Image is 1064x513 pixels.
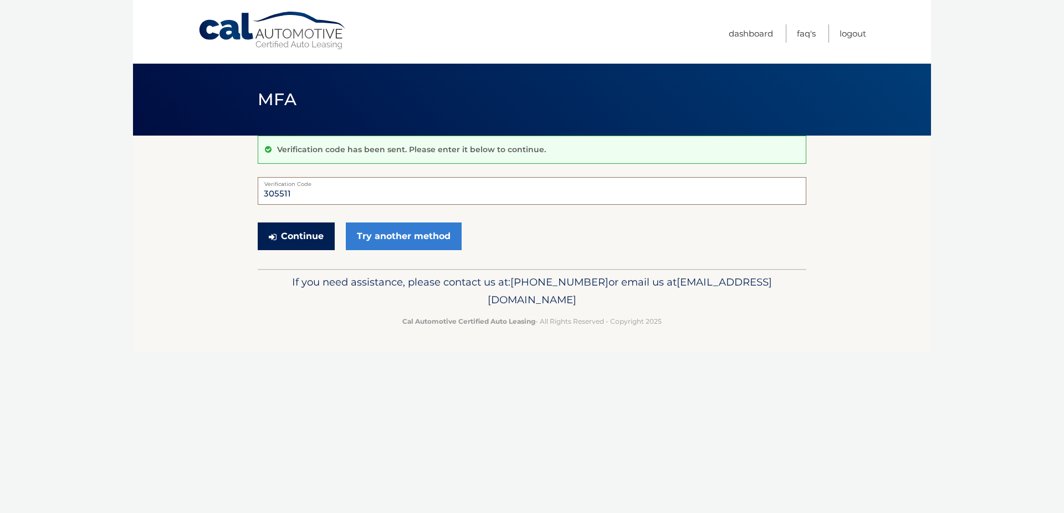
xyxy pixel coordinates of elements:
[729,24,773,43] a: Dashboard
[258,222,335,250] button: Continue
[258,177,806,205] input: Verification Code
[258,89,296,110] span: MFA
[277,144,546,154] p: Verification code has been sent. Please enter it below to continue.
[198,11,347,50] a: Cal Automotive
[346,222,462,250] a: Try another method
[510,276,608,288] span: [PHONE_NUMBER]
[402,317,535,325] strong: Cal Automotive Certified Auto Leasing
[265,273,799,309] p: If you need assistance, please contact us at: or email us at
[488,276,772,306] span: [EMAIL_ADDRESS][DOMAIN_NAME]
[797,24,816,43] a: FAQ's
[265,315,799,327] p: - All Rights Reserved - Copyright 2025
[840,24,866,43] a: Logout
[258,177,806,186] label: Verification Code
